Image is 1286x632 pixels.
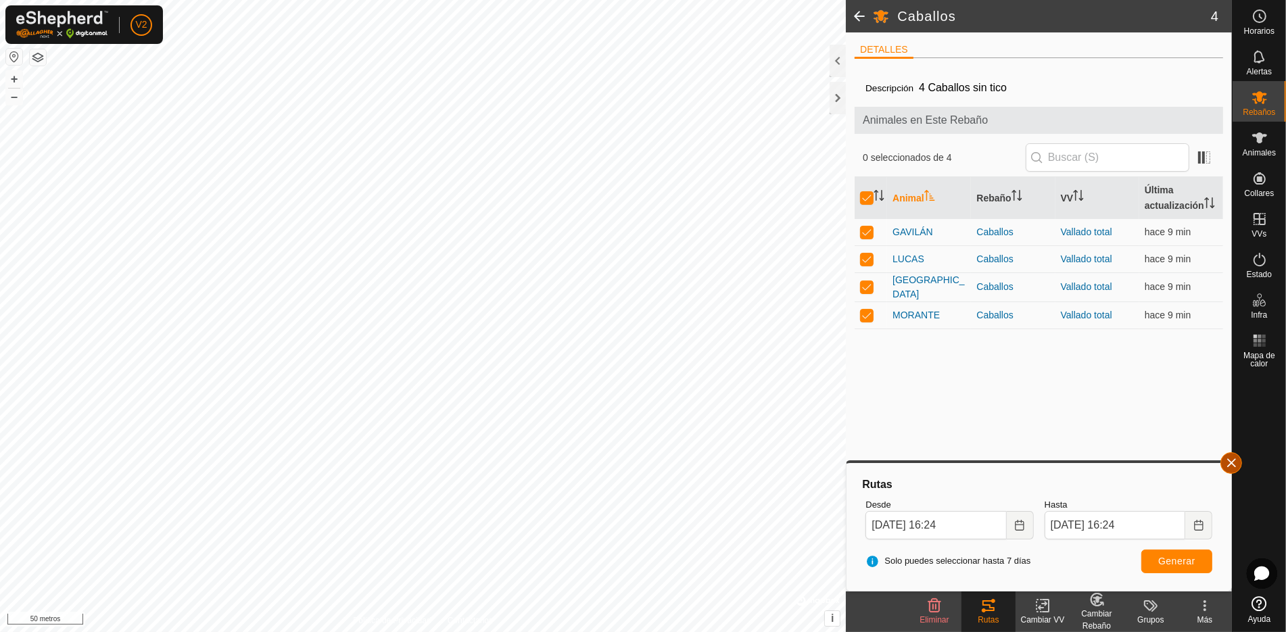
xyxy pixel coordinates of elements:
[1244,189,1274,198] font: Collares
[863,114,988,126] font: Animales en Este Rebaño
[1244,26,1275,36] font: Horarios
[892,253,924,264] font: LUCAS
[1145,253,1191,264] span: 19 de agosto de 2025, 16:15
[1073,192,1084,203] p-sorticon: Activar para ordenar
[863,152,952,163] font: 0 seleccionados de 4
[1011,192,1022,203] p-sorticon: Activar para ordenar
[1145,281,1191,292] font: hace 9 min
[892,274,965,299] font: [GEOGRAPHIC_DATA]
[825,611,840,626] button: i
[1197,615,1213,625] font: Más
[978,615,999,625] font: Rutas
[865,500,891,510] font: Desde
[353,614,431,627] a: Política de Privacidad
[1061,281,1112,292] a: Vallado total
[1007,511,1034,539] button: Elija fecha
[862,479,892,490] font: Rutas
[16,11,108,39] img: Logotipo de Gallagher
[1061,226,1112,237] a: Vallado total
[1185,511,1212,539] button: Elija fecha
[1081,609,1112,631] font: Cambiar Rebaño
[976,281,1013,292] font: Caballos
[30,49,46,66] button: Capas del Mapa
[865,83,913,93] font: Descripción
[1145,310,1191,320] span: 19 de agosto de 2025, 16:15
[1145,226,1191,237] span: 19 de agosto de 2025, 16:15
[976,253,1013,264] font: Caballos
[1145,226,1191,237] font: hace 9 min
[1204,199,1215,210] p-sorticon: Activar para ordenar
[1021,615,1065,625] font: Cambiar VV
[1248,614,1271,624] font: Ayuda
[1243,107,1275,117] font: Rebaños
[1061,193,1074,203] font: VV
[1045,500,1068,510] font: Hasta
[1243,351,1275,368] font: Mapa de calor
[1158,556,1195,566] font: Generar
[1061,253,1112,264] a: Vallado total
[860,44,908,55] font: DETALLES
[874,192,884,203] p-sorticon: Activar para ordenar
[135,19,147,30] font: V2
[1145,281,1191,292] span: 19 de agosto de 2025, 16:15
[353,616,431,625] font: Política de Privacidad
[6,49,22,65] button: Restablecer mapa
[1061,310,1112,320] a: Vallado total
[1233,591,1286,629] a: Ayuda
[448,614,493,627] a: Contáctanos
[920,615,949,625] font: Eliminar
[6,89,22,105] button: –
[897,9,956,24] font: Caballos
[1211,9,1218,24] font: 4
[1137,615,1164,625] font: Grupos
[884,556,1030,566] font: Solo puedes seleccionar hasta 7 días
[1145,185,1204,211] font: Última actualización
[1243,148,1276,157] font: Animales
[892,310,940,320] font: MORANTE
[976,193,1011,203] font: Rebaño
[1252,229,1266,239] font: VVs
[976,226,1013,237] font: Caballos
[1247,67,1272,76] font: Alertas
[1145,253,1191,264] font: hace 9 min
[6,71,22,87] button: +
[1141,550,1212,573] button: Generar
[924,192,935,203] p-sorticon: Activar para ordenar
[1247,270,1272,279] font: Estado
[976,310,1013,320] font: Caballos
[448,616,493,625] font: Contáctanos
[831,612,834,624] font: i
[11,89,18,103] font: –
[892,226,933,237] font: GAVILÁN
[1145,310,1191,320] font: hace 9 min
[11,72,18,86] font: +
[919,82,1007,93] font: 4 Caballos sin tico
[892,193,924,203] font: Animal
[1026,143,1189,172] input: Buscar (S)
[1251,310,1267,320] font: Infra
